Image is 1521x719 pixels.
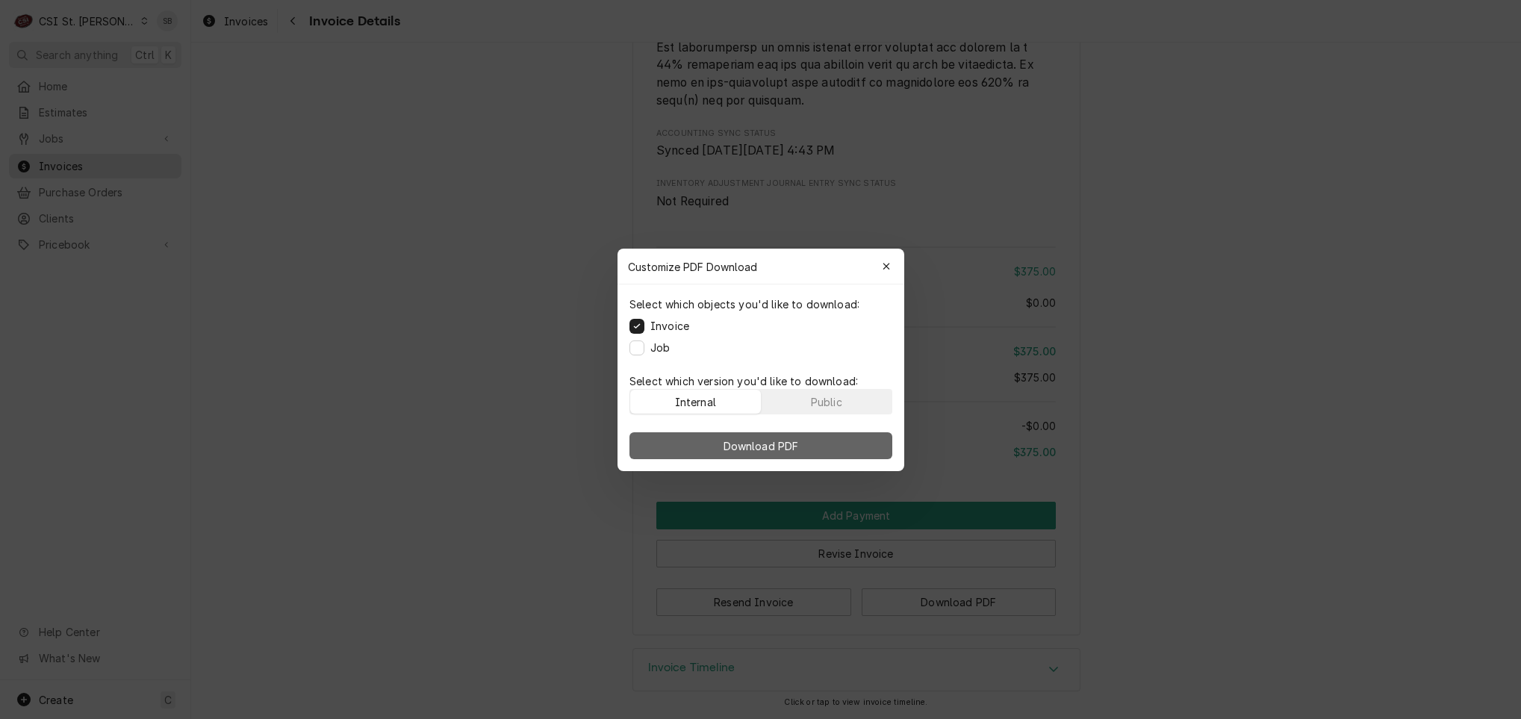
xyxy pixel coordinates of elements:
p: Select which version you'd like to download: [629,373,892,389]
div: Internal [674,393,715,409]
p: Select which objects you'd like to download: [629,296,859,312]
div: Customize PDF Download [618,249,904,284]
label: Invoice [650,318,689,334]
label: Job [650,340,670,355]
div: Public [810,393,842,409]
button: Download PDF [629,432,892,459]
span: Download PDF [720,438,801,453]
